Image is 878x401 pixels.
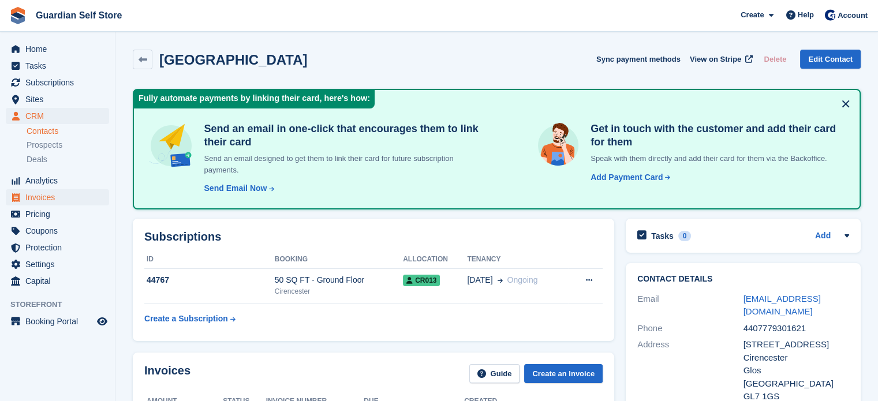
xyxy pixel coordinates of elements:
div: Phone [637,322,744,335]
div: Cirencester [275,286,403,297]
div: 44767 [144,274,275,286]
th: Allocation [403,250,467,269]
a: menu [6,58,109,74]
span: Settings [25,256,95,272]
span: Sites [25,91,95,107]
a: menu [6,206,109,222]
a: menu [6,41,109,57]
a: Prospects [27,139,109,151]
a: Contacts [27,126,109,137]
span: Storefront [10,299,115,310]
a: menu [6,273,109,289]
a: Create a Subscription [144,308,236,329]
div: Email [637,293,744,318]
span: CR013 [403,275,440,286]
div: Create a Subscription [144,313,228,325]
span: Home [25,41,95,57]
h2: Subscriptions [144,230,603,243]
a: menu [6,256,109,272]
a: [EMAIL_ADDRESS][DOMAIN_NAME] [744,294,821,317]
button: Delete [759,50,791,69]
img: stora-icon-8386f47178a22dfd0bd8f6a31ec36ba5ce8667c1dd55bd0f319d3a0aa187defe.svg [9,7,27,24]
h4: Get in touch with the customer and add their card for them [586,122,846,148]
a: Add Payment Card [586,171,671,183]
h2: Tasks [651,231,674,241]
span: Deals [27,154,47,165]
div: 4407779301621 [744,322,850,335]
a: menu [6,189,109,205]
span: Help [798,9,814,21]
span: [DATE] [467,274,492,286]
a: Guardian Self Store [31,6,126,25]
a: Deals [27,153,109,166]
a: menu [6,173,109,189]
h2: Contact Details [637,275,849,284]
span: Protection [25,239,95,256]
a: menu [6,223,109,239]
a: menu [6,108,109,124]
div: 50 SQ FT - Ground Floor [275,274,403,286]
a: Edit Contact [800,50,861,69]
span: Tasks [25,58,95,74]
th: Tenancy [467,250,568,269]
div: Glos [744,364,850,377]
th: ID [144,250,275,269]
a: Guide [469,364,520,383]
img: Tom Scott [824,9,836,21]
h4: Send an email in one-click that encourages them to link their card [199,122,488,148]
img: send-email-b5881ef4c8f827a638e46e229e590028c7e36e3a6c99d2365469aff88783de13.svg [148,122,195,169]
a: menu [6,91,109,107]
span: CRM [25,108,95,124]
img: get-in-touch-e3e95b6451f4e49772a6039d3abdde126589d6f45a760754adfa51be33bf0f70.svg [535,122,581,168]
span: Ongoing [507,275,537,284]
th: Booking [275,250,403,269]
a: Create an Invoice [524,364,603,383]
a: Preview store [95,314,109,328]
span: Capital [25,273,95,289]
span: Invoices [25,189,95,205]
span: Create [741,9,764,21]
div: Cirencester [744,351,850,365]
p: Speak with them directly and add their card for them via the Backoffice. [586,153,846,164]
span: View on Stripe [690,54,741,65]
h2: Invoices [144,364,190,383]
span: Booking Portal [25,313,95,329]
h2: [GEOGRAPHIC_DATA] [159,52,307,68]
div: [GEOGRAPHIC_DATA] [744,377,850,391]
a: Add [815,230,831,243]
a: menu [6,313,109,329]
div: 0 [678,231,692,241]
span: Analytics [25,173,95,189]
p: Send an email designed to get them to link their card for future subscription payments. [199,153,488,175]
a: menu [6,74,109,91]
span: Subscriptions [25,74,95,91]
div: Add Payment Card [591,171,663,183]
a: View on Stripe [685,50,755,69]
span: Coupons [25,223,95,239]
span: Pricing [25,206,95,222]
span: Prospects [27,140,62,151]
div: Send Email Now [204,182,267,194]
span: Account [838,10,868,21]
div: [STREET_ADDRESS] [744,338,850,351]
a: menu [6,239,109,256]
button: Sync payment methods [596,50,681,69]
div: Fully automate payments by linking their card, here's how: [134,90,375,108]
